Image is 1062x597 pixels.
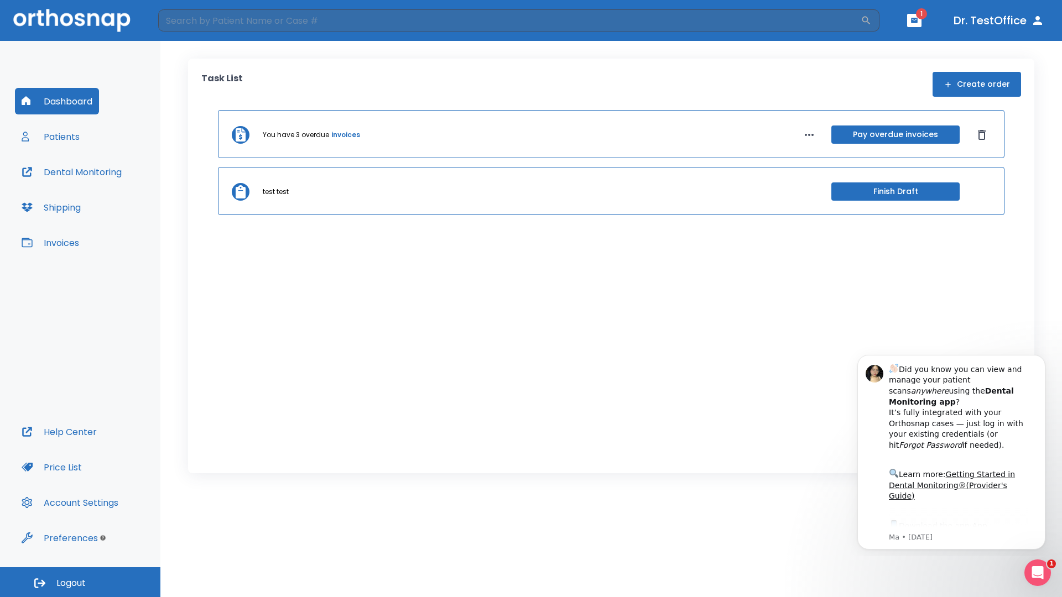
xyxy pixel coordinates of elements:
[933,72,1021,97] button: Create order
[48,187,188,197] p: Message from Ma, sent 6w ago
[831,125,960,144] button: Pay overdue invoices
[201,72,243,97] p: Task List
[15,194,87,221] button: Shipping
[48,176,147,196] a: App Store
[158,9,861,32] input: Search by Patient Name or Case #
[15,454,88,480] button: Price List
[15,525,105,551] button: Preferences
[15,418,103,445] button: Help Center
[48,174,188,230] div: Download the app: | ​ Let us know if you need help getting started!
[98,533,108,543] div: Tooltip anchor
[263,187,289,197] p: test test
[15,88,99,114] button: Dashboard
[13,9,131,32] img: Orthosnap
[15,159,128,185] button: Dental Monitoring
[15,489,125,516] button: Account Settings
[949,11,1049,30] button: Dr. TestOffice
[841,345,1062,556] iframe: Intercom notifications message
[331,130,360,140] a: invoices
[831,182,960,201] button: Finish Draft
[1047,559,1056,568] span: 1
[916,8,927,19] span: 1
[56,577,86,589] span: Logout
[188,17,196,26] button: Dismiss notification
[15,229,86,256] button: Invoices
[263,130,329,140] p: You have 3 overdue
[15,123,86,150] button: Patients
[973,126,991,144] button: Dismiss
[1024,559,1051,586] iframe: Intercom live chat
